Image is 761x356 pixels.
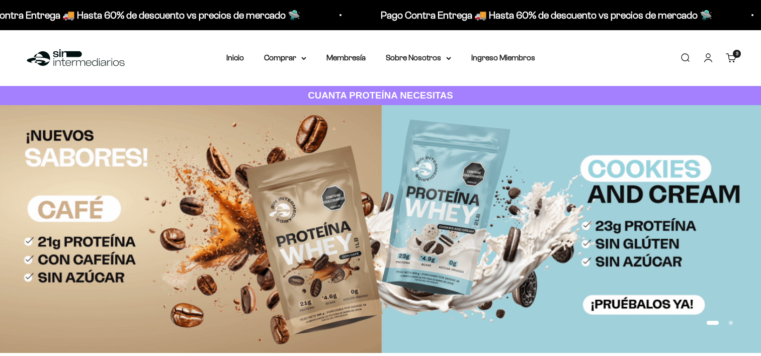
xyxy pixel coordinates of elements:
[326,53,366,62] a: Membresía
[736,51,738,56] span: 3
[308,90,453,101] strong: CUANTA PROTEÍNA NECESITAS
[471,53,535,62] a: Ingreso Miembros
[264,51,306,64] summary: Comprar
[386,51,451,64] summary: Sobre Nosotros
[376,7,707,23] p: Pago Contra Entrega 🚚 Hasta 60% de descuento vs precios de mercado 🛸
[226,53,244,62] a: Inicio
